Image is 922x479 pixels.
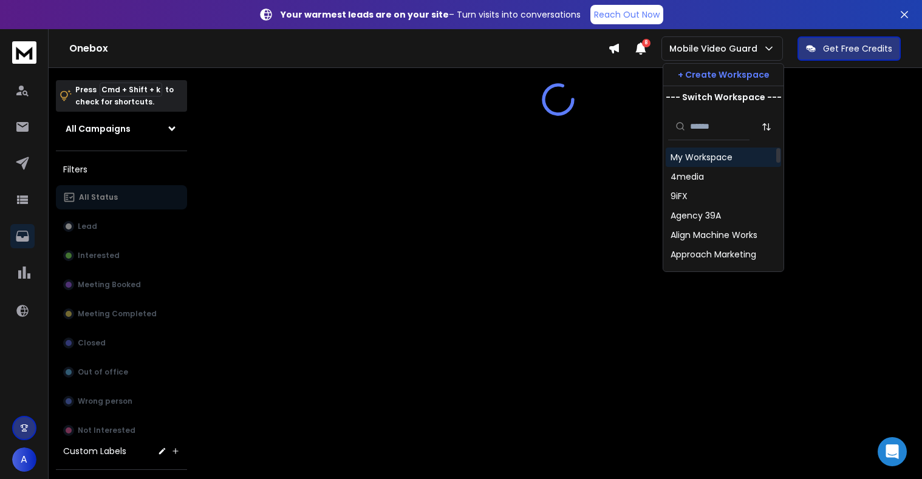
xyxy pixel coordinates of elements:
[12,447,36,472] button: A
[797,36,901,61] button: Get Free Credits
[671,268,776,292] div: [PERSON_NAME] & [PERSON_NAME]
[590,5,663,24] a: Reach Out Now
[12,41,36,64] img: logo
[66,123,131,135] h1: All Campaigns
[671,229,757,241] div: Align Machine Works
[663,64,784,86] button: + Create Workspace
[823,42,892,55] p: Get Free Credits
[594,8,660,21] p: Reach Out Now
[666,91,782,103] p: --- Switch Workspace ---
[281,8,581,21] p: – Turn visits into conversations
[669,42,762,55] p: Mobile Video Guard
[75,84,174,108] p: Press to check for shortcuts.
[671,248,756,260] div: Approach Marketing
[754,115,779,139] button: Sort by Sort A-Z
[56,161,187,178] h3: Filters
[100,83,162,97] span: Cmd + Shift + k
[671,190,688,202] div: 9iFX
[671,171,704,183] div: 4media
[281,8,449,21] strong: Your warmest leads are on your site
[69,41,608,56] h1: Onebox
[56,117,187,141] button: All Campaigns
[678,69,770,81] p: + Create Workspace
[671,209,721,222] div: Agency 39A
[642,39,651,47] span: 8
[671,151,732,163] div: My Workspace
[878,437,907,466] div: Open Intercom Messenger
[63,445,126,457] h3: Custom Labels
